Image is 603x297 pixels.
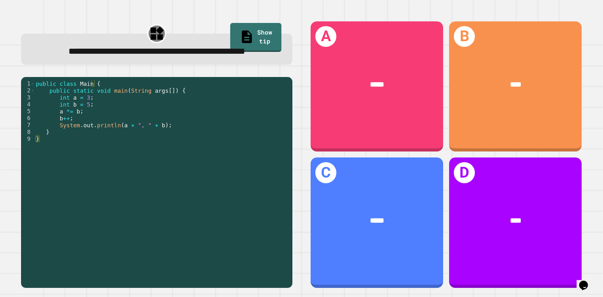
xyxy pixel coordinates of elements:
div: 6 [21,115,35,122]
span: Toggle code folding, rows 1 through 9 [31,80,34,87]
div: 5 [21,108,35,115]
h1: D [454,162,475,183]
h1: A [315,26,336,47]
div: 4 [21,101,35,108]
a: Show tip [230,23,281,52]
h1: B [454,26,475,47]
div: 7 [21,122,35,129]
div: 9 [21,135,35,142]
div: 1 [21,80,35,87]
div: 3 [21,94,35,101]
h1: C [315,162,336,183]
iframe: chat widget [577,272,597,291]
span: Toggle code folding, rows 2 through 8 [31,87,34,94]
div: 8 [21,129,35,135]
div: 2 [21,87,35,94]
